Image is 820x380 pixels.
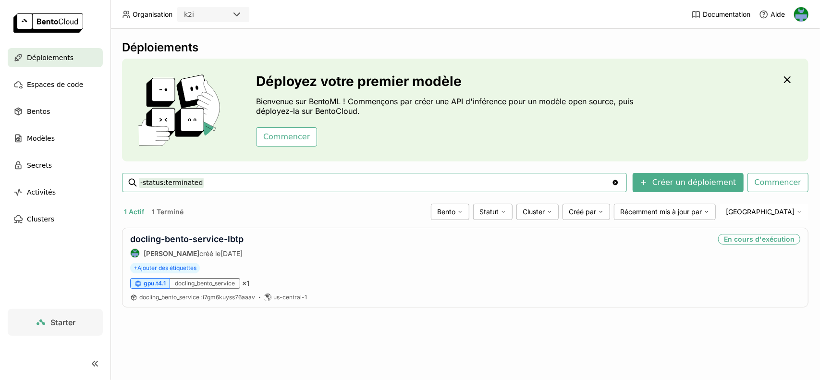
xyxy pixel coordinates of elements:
span: docling_bento_service i7gm6kuyss76aaav [139,294,255,301]
h3: Déployez votre premier modèle [256,74,636,89]
a: Clusters [8,209,103,229]
span: Organisation [133,10,172,19]
span: Aide [771,10,785,19]
a: Bentos [8,102,103,121]
button: Commencer [256,127,317,147]
span: Espaces de code [27,79,83,90]
div: Créé par [563,204,610,220]
div: docling_bento_service [170,278,240,289]
div: Aide [759,10,785,19]
span: [DATE] [220,249,243,257]
span: Documentation [703,10,750,19]
span: Récemment mis à jour par [620,208,702,216]
a: Espaces de code [8,75,103,94]
div: [GEOGRAPHIC_DATA] [720,204,808,220]
span: Statut [479,208,499,216]
div: créé le [130,248,244,258]
a: Documentation [691,10,750,19]
div: k2i [184,10,194,19]
img: Gaethan Legrand [794,7,808,22]
input: Rechercher [139,175,612,190]
span: gpu.t4.1 [144,280,166,287]
div: Déploiements [122,40,808,55]
span: Modèles [27,133,55,144]
div: En cours d'exécution [718,234,800,245]
span: Starter [50,318,75,327]
img: logo [13,13,83,33]
svg: Clear value [612,179,619,186]
a: docling-bento-service-lbtp [130,234,244,244]
span: Activités [27,186,56,198]
a: Modèles [8,129,103,148]
img: Gaethan Legrand [131,249,139,257]
a: Starter [8,309,103,336]
span: Cluster [523,208,545,216]
img: cover onboarding [130,74,233,146]
div: Bento [431,204,469,220]
a: Déploiements [8,48,103,67]
a: docling_bento_service:i7gm6kuyss76aaav [139,294,255,301]
span: Déploiements [27,52,73,63]
button: Créer un déploiement [633,173,744,192]
div: Statut [473,204,513,220]
button: 1 Terminé [150,206,185,218]
button: Commencer [747,173,808,192]
p: Bienvenue sur BentoML ! Commençons par créer une API d'inférence pour un modèle open source, puis... [256,97,636,116]
button: 1 Actif [122,206,146,218]
a: Activités [8,183,103,202]
span: Clusters [27,213,54,225]
span: Créé par [569,208,596,216]
span: [GEOGRAPHIC_DATA] [726,208,795,216]
div: Récemment mis à jour par [614,204,716,220]
a: Secrets [8,156,103,175]
span: × 1 [242,279,249,288]
span: Bento [437,208,455,216]
span: us-central-1 [273,294,307,301]
strong: [PERSON_NAME] [144,249,199,257]
span: Bentos [27,106,50,117]
span: Secrets [27,159,52,171]
span: +Ajouter des étiquettes [130,263,200,273]
input: Selected k2i. [195,10,196,20]
span: : [200,294,202,301]
div: Cluster [516,204,559,220]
